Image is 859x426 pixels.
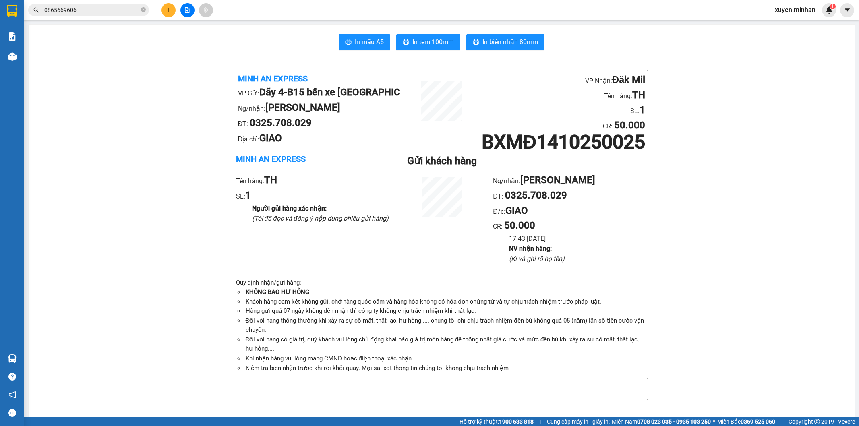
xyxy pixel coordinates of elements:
[741,418,775,425] strong: 0369 525 060
[482,37,538,47] span: In biên nhận 80mm
[493,188,647,203] li: ĐT:
[493,203,647,219] li: Đ/c:
[509,234,647,244] li: 17:43 [DATE]
[632,89,645,101] b: TH
[781,417,782,426] span: |
[493,173,647,188] li: Ng/nhận:
[8,391,16,399] span: notification
[476,88,646,103] li: Tên hàng:
[476,133,646,151] h1: BXMĐ1410250025
[403,39,409,46] span: printer
[8,32,17,41] img: solution-icon
[259,87,432,98] b: Dãy 4-B15 bến xe [GEOGRAPHIC_DATA]
[244,335,648,354] li: Đối với hàng có giá trị, quý khách vui lòng chủ động khai báo giá trị món hàng để thống nhất giá ...
[246,288,309,296] strong: KHÔNG BAO HƯ HỎNG
[8,52,17,61] img: warehouse-icon
[180,3,195,17] button: file-add
[355,37,384,47] span: In mẫu A5
[8,354,17,363] img: warehouse-icon
[713,420,715,423] span: ⚪️
[244,364,648,373] li: Kiểm tra biên nhận trước khi rời khỏi quầy. Mọi sai xót thông tin chúng tôi không chịu trách nhiệm
[345,39,352,46] span: printer
[717,417,775,426] span: Miền Bắc
[245,190,251,201] b: 1
[166,7,172,13] span: plus
[236,188,390,203] li: SL:
[238,74,308,83] b: Minh An Express
[476,72,646,88] li: VP Nhận:
[203,7,209,13] span: aim
[460,417,534,426] span: Hỗ trợ kỹ thuật:
[540,417,541,426] span: |
[830,4,836,9] sup: 1
[476,103,646,118] li: SL:
[264,174,277,186] b: TH
[252,205,327,212] b: Người gửi hàng xác nhận :
[238,131,408,146] li: Địa chỉ:
[504,220,535,231] b: 50.000
[44,6,139,14] input: Tìm tên, số ĐT hoặc mã đơn
[768,5,822,15] span: xuyen.minhan
[244,297,648,307] li: Khách hàng cam kết không gửi, chở hàng quốc cấm và hàng hóa không có hóa đơn chứng từ và tự chịu ...
[396,34,460,50] button: printerIn tem 100mm
[612,417,711,426] span: Miền Nam
[265,102,340,113] b: [PERSON_NAME]
[826,6,833,14] img: icon-new-feature
[141,7,146,12] span: close-circle
[614,120,645,131] b: 50.000
[238,85,408,100] li: VP Gửi:
[476,118,646,133] li: CR :
[244,306,648,316] li: Hàng gửi quá 07 ngày không đến nhận thì công ty không chịu trách nhiệm khi thất lạc.
[509,245,552,252] b: NV nhận hàng :
[238,100,408,116] li: Ng/nhận:
[250,117,312,128] b: 0325.708.029
[499,418,534,425] strong: 1900 633 818
[339,34,390,50] button: printerIn mẫu A5
[640,104,645,116] b: 1
[840,3,854,17] button: caret-down
[238,116,408,131] li: ĐT:
[199,3,213,17] button: aim
[8,409,16,417] span: message
[236,154,306,164] b: Minh An Express
[33,7,39,13] span: search
[814,419,820,424] span: copyright
[141,6,146,14] span: close-circle
[509,255,565,263] i: (Kí và ghi rõ họ tên)
[612,74,646,85] b: Đăk Mil
[547,417,610,426] span: Cung cấp máy in - giấy in:
[244,354,648,364] li: Khi nhận hàng vui lòng mang CMND hoặc điện thoại xác nhận.
[259,132,282,144] b: GIAO
[236,278,648,373] div: Quy định nhận/gửi hàng :
[466,34,544,50] button: printerIn biên nhận 80mm
[236,173,390,188] li: Tên hàng:
[493,173,647,264] ul: CR :
[407,155,477,167] b: Gửi khách hàng
[7,5,17,17] img: logo-vxr
[161,3,176,17] button: plus
[505,190,567,201] b: 0325.708.029
[252,215,389,222] i: (Tôi đã đọc và đồng ý nộp dung phiếu gửi hàng)
[637,418,711,425] strong: 0708 023 035 - 0935 103 250
[473,39,479,46] span: printer
[844,6,851,14] span: caret-down
[244,316,648,335] li: Đối với hàng thông thường khi xảy ra sự cố mất, thất lạc, hư hỏng..... chúng tôi chỉ chịu trách n...
[505,205,528,216] b: GIAO
[184,7,190,13] span: file-add
[831,4,834,9] span: 1
[412,37,454,47] span: In tem 100mm
[8,373,16,381] span: question-circle
[520,174,595,186] b: [PERSON_NAME]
